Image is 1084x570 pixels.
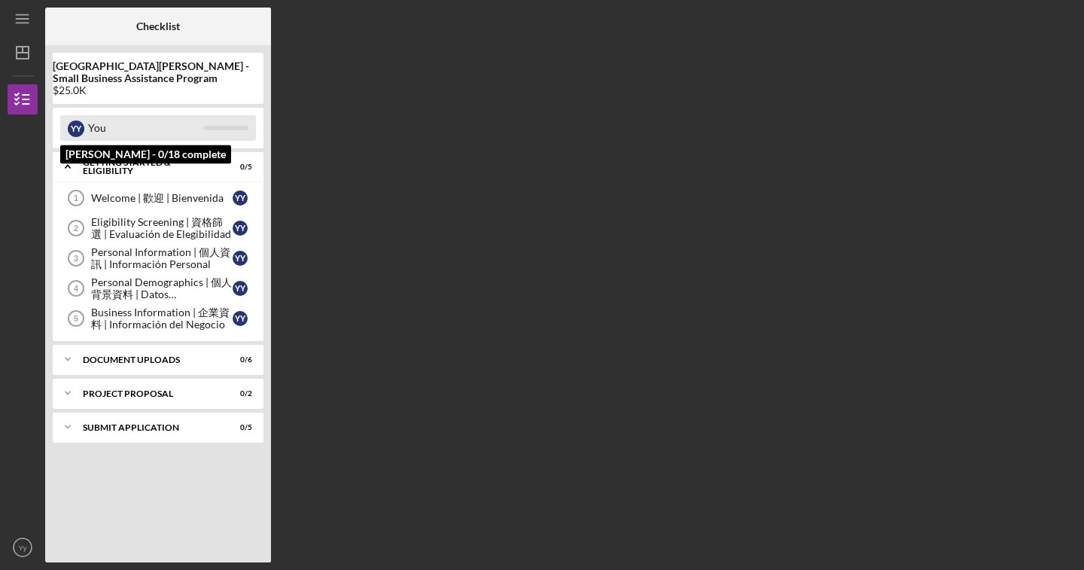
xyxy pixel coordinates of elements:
[233,221,248,236] div: Y y
[83,423,215,432] div: Submit Application
[8,532,38,562] button: Yy
[233,311,248,326] div: Y y
[83,389,215,398] div: Project Proposal
[74,284,79,293] tspan: 4
[68,120,84,137] div: Y y
[225,389,252,398] div: 0 / 2
[60,273,256,303] a: 4Personal Demographics | 個人背景資料 | Datos Demográficos PersonalesYy
[18,544,26,552] text: Yy
[233,251,248,266] div: Y y
[74,314,78,323] tspan: 5
[53,84,263,96] div: $25.0K
[60,183,256,213] a: 1Welcome | 歡迎 | BienvenidaYy
[225,355,252,364] div: 0 / 6
[233,191,248,206] div: Y y
[136,20,180,32] b: Checklist
[74,224,78,233] tspan: 2
[83,355,215,364] div: Document Uploads
[91,276,233,300] div: Personal Demographics | 個人背景資料 | Datos Demográficos Personales
[53,60,263,84] b: [GEOGRAPHIC_DATA][PERSON_NAME] - Small Business Assistance Program
[60,213,256,243] a: 2Eligibility Screening | 資格篩選 | Evaluación de ElegibilidadYy
[60,303,256,334] a: 5Business Information | 企業資料 | Información del NegocioYy
[91,216,233,240] div: Eligibility Screening | 資格篩選 | Evaluación de Elegibilidad
[60,243,256,273] a: 3Personal Information | 個人資訊 | Información PersonalYy
[91,306,233,331] div: Business Information | 企業資料 | Información del Negocio
[233,281,248,296] div: Y y
[225,163,252,172] div: 0 / 5
[88,115,203,141] div: You
[91,192,233,204] div: Welcome | 歡迎 | Bienvenida
[91,246,233,270] div: Personal Information | 個人資訊 | Información Personal
[225,423,252,432] div: 0 / 5
[74,194,78,203] tspan: 1
[83,158,215,175] div: Getting Started & Eligibility
[74,254,78,263] tspan: 3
